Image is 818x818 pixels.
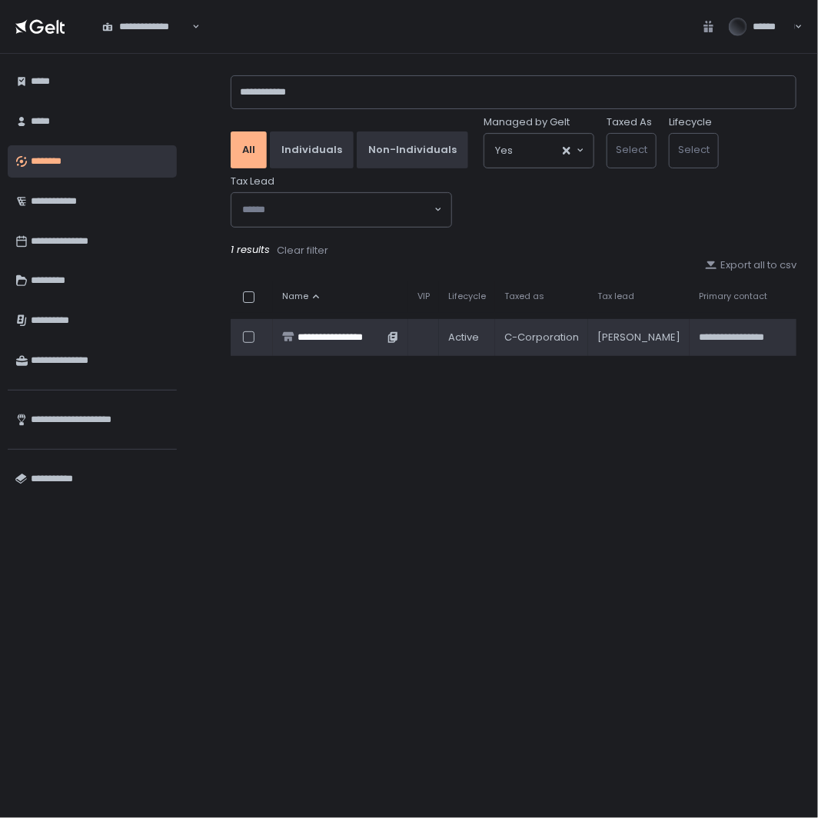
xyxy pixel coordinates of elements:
[607,115,652,129] label: Taxed As
[282,291,308,302] span: Name
[448,331,479,344] span: active
[597,331,680,344] div: [PERSON_NAME]
[190,19,191,35] input: Search for option
[484,115,570,129] span: Managed by Gelt
[563,147,570,155] button: Clear Selected
[270,131,354,168] button: Individuals
[448,291,486,302] span: Lifecycle
[242,143,255,157] div: All
[484,134,594,168] div: Search for option
[669,115,712,129] label: Lifecycle
[231,243,796,258] div: 1 results
[678,142,710,157] span: Select
[242,202,433,218] input: Search for option
[231,175,274,188] span: Tax Lead
[277,244,328,258] div: Clear filter
[368,143,457,157] div: Non-Individuals
[495,143,513,158] span: Yes
[504,291,544,302] span: Taxed as
[504,331,579,344] div: C-Corporation
[281,143,342,157] div: Individuals
[705,258,796,272] button: Export all to csv
[231,193,451,227] div: Search for option
[276,243,329,258] button: Clear filter
[597,291,634,302] span: Tax lead
[92,10,200,42] div: Search for option
[231,131,267,168] button: All
[513,143,561,158] input: Search for option
[616,142,647,157] span: Select
[417,291,430,302] span: VIP
[699,291,767,302] span: Primary contact
[357,131,468,168] button: Non-Individuals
